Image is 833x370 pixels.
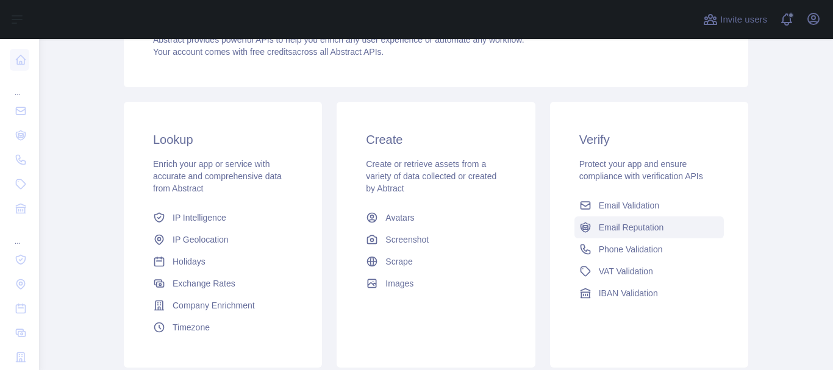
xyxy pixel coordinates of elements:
[148,207,298,229] a: IP Intelligence
[366,131,506,148] h3: Create
[385,255,412,268] span: Scrape
[385,277,413,290] span: Images
[148,294,298,316] a: Company Enrichment
[10,222,29,246] div: ...
[148,272,298,294] a: Exchange Rates
[361,207,510,229] a: Avatars
[385,212,414,224] span: Avatars
[599,221,664,233] span: Email Reputation
[579,131,719,148] h3: Verify
[574,238,724,260] a: Phone Validation
[599,265,653,277] span: VAT Validation
[153,35,524,44] span: Abstract provides powerful APIs to help you enrich any user experience or automate any workflow.
[173,212,226,224] span: IP Intelligence
[153,159,282,193] span: Enrich your app or service with accurate and comprehensive data from Abstract
[574,216,724,238] a: Email Reputation
[361,272,510,294] a: Images
[579,159,703,181] span: Protect your app and ensure compliance with verification APIs
[250,47,292,57] span: free credits
[173,233,229,246] span: IP Geolocation
[599,243,663,255] span: Phone Validation
[173,321,210,333] span: Timezone
[153,47,384,57] span: Your account comes with across all Abstract APIs.
[599,287,658,299] span: IBAN Validation
[148,251,298,272] a: Holidays
[574,260,724,282] a: VAT Validation
[701,10,770,29] button: Invite users
[173,255,206,268] span: Holidays
[148,316,298,338] a: Timezone
[361,251,510,272] a: Scrape
[173,277,235,290] span: Exchange Rates
[574,194,724,216] a: Email Validation
[574,282,724,304] a: IBAN Validation
[153,131,293,148] h3: Lookup
[173,299,255,311] span: Company Enrichment
[720,13,767,27] span: Invite users
[385,233,429,246] span: Screenshot
[366,159,496,193] span: Create or retrieve assets from a variety of data collected or created by Abtract
[148,229,298,251] a: IP Geolocation
[361,229,510,251] a: Screenshot
[599,199,659,212] span: Email Validation
[10,73,29,98] div: ...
